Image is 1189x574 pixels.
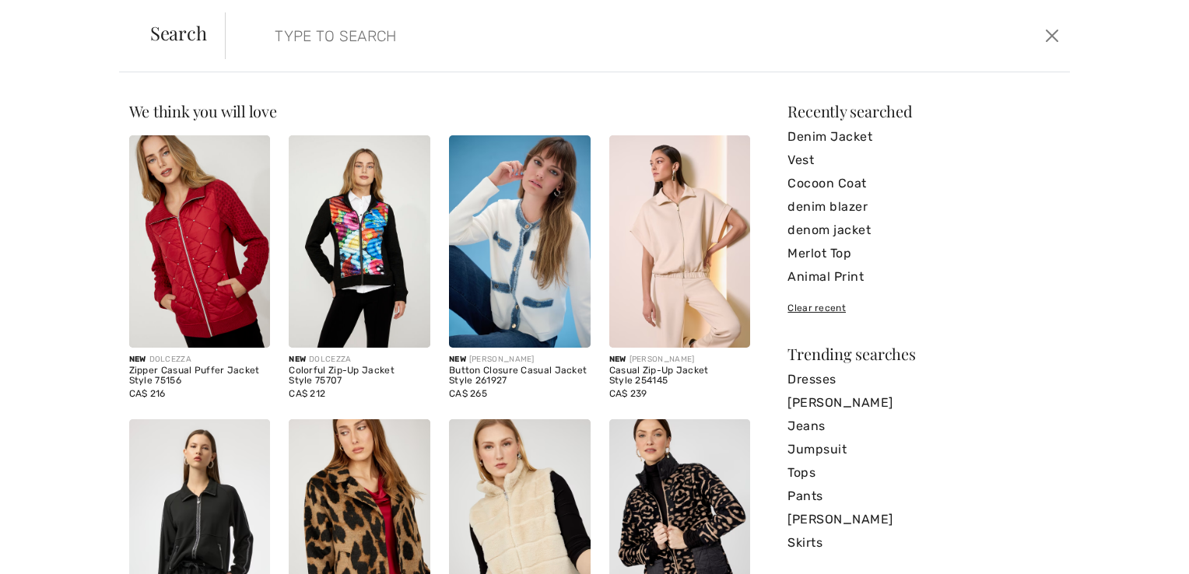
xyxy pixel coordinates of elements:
div: Zipper Casual Puffer Jacket Style 75156 [129,366,271,387]
a: denom jacket [787,219,1060,242]
span: We think you will love [129,100,277,121]
div: Button Closure Casual Jacket Style 261927 [449,366,591,387]
span: CA$ 216 [129,388,166,399]
span: CA$ 239 [609,388,647,399]
a: Cocoon Coat [787,172,1060,195]
a: Denim Jacket [787,125,1060,149]
div: DOLCEZZA [289,354,430,366]
a: Tops [787,461,1060,485]
input: TYPE TO SEARCH [263,12,846,59]
div: Colorful Zip-Up Jacket Style 75707 [289,366,430,387]
a: [PERSON_NAME] [787,508,1060,531]
span: CA$ 212 [289,388,325,399]
span: New [129,355,146,364]
img: Colorful Zip-Up Jacket Style 75707. As sample [289,135,430,348]
span: Chat [34,11,66,25]
img: Casual Zip-Up Jacket Style 254145. Black [609,135,751,348]
a: Skirts [787,531,1060,555]
img: Zipper Casual Puffer Jacket Style 75156. Red [129,135,271,348]
span: New [609,355,626,364]
span: New [449,355,466,364]
a: Pants [787,485,1060,508]
div: DOLCEZZA [129,354,271,366]
a: [PERSON_NAME] [787,391,1060,415]
a: Merlot Top [787,242,1060,265]
a: denim blazer [787,195,1060,219]
span: Search [150,23,207,42]
span: New [289,355,306,364]
a: Dresses [787,368,1060,391]
div: [PERSON_NAME] [449,354,591,366]
button: Close [1040,23,1064,48]
a: Jeans [787,415,1060,438]
div: Trending searches [787,346,1060,362]
div: Casual Zip-Up Jacket Style 254145 [609,366,751,387]
a: Jumpsuit [787,438,1060,461]
div: Clear recent [787,301,1060,315]
div: Recently searched [787,103,1060,119]
img: Button Closure Casual Jacket Style 261927. Winter white/indigo [449,135,591,348]
div: [PERSON_NAME] [609,354,751,366]
a: Vest [787,149,1060,172]
span: CA$ 265 [449,388,487,399]
a: Animal Print [787,265,1060,289]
